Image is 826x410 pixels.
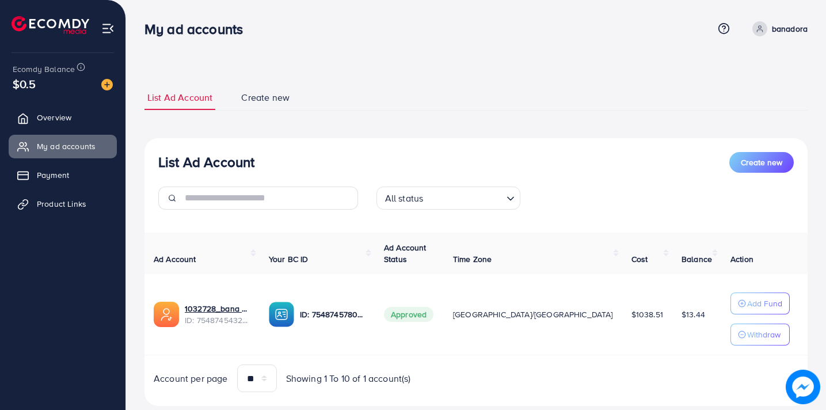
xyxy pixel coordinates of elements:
span: Payment [37,169,69,181]
span: Your BC ID [269,253,309,265]
span: $1038.51 [631,309,663,320]
button: Create new [729,152,794,173]
span: Approved [384,307,433,322]
span: Product Links [37,198,86,210]
span: All status [383,190,426,207]
span: List Ad Account [147,91,212,104]
span: Ad Account [154,253,196,265]
span: Time Zone [453,253,492,265]
img: menu [101,22,115,35]
span: Account per page [154,372,228,385]
span: Overview [37,112,71,123]
p: Add Fund [747,297,782,310]
span: Ad Account Status [384,242,427,265]
img: image [786,370,820,404]
a: banadora [748,21,808,36]
a: Payment [9,164,117,187]
span: Create new [241,91,290,104]
span: Ecomdy Balance [13,63,75,75]
a: Product Links [9,192,117,215]
img: ic-ba-acc.ded83a64.svg [269,302,294,327]
span: Action [730,253,753,265]
span: $0.5 [13,75,36,92]
h3: List Ad Account [158,154,254,170]
h3: My ad accounts [144,21,252,37]
input: Search for option [427,188,501,207]
button: Add Fund [730,293,790,314]
button: Withdraw [730,324,790,346]
a: My ad accounts [9,135,117,158]
a: 1032728_bana dor ad account 1_1757579407255 [185,303,250,314]
span: [GEOGRAPHIC_DATA]/[GEOGRAPHIC_DATA] [453,309,613,320]
span: Create new [741,157,782,168]
img: image [101,79,113,90]
p: ID: 7548745780125483025 [300,307,366,321]
span: My ad accounts [37,141,96,152]
p: banadora [772,22,808,36]
span: ID: 7548745432170184711 [185,314,250,326]
p: Withdraw [747,328,781,341]
img: logo [12,16,89,34]
div: Search for option [376,187,520,210]
span: $13.44 [682,309,705,320]
span: Cost [631,253,648,265]
span: Showing 1 To 10 of 1 account(s) [286,372,411,385]
a: Overview [9,106,117,129]
span: Balance [682,253,712,265]
div: <span class='underline'>1032728_bana dor ad account 1_1757579407255</span></br>7548745432170184711 [185,303,250,327]
img: ic-ads-acc.e4c84228.svg [154,302,179,327]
